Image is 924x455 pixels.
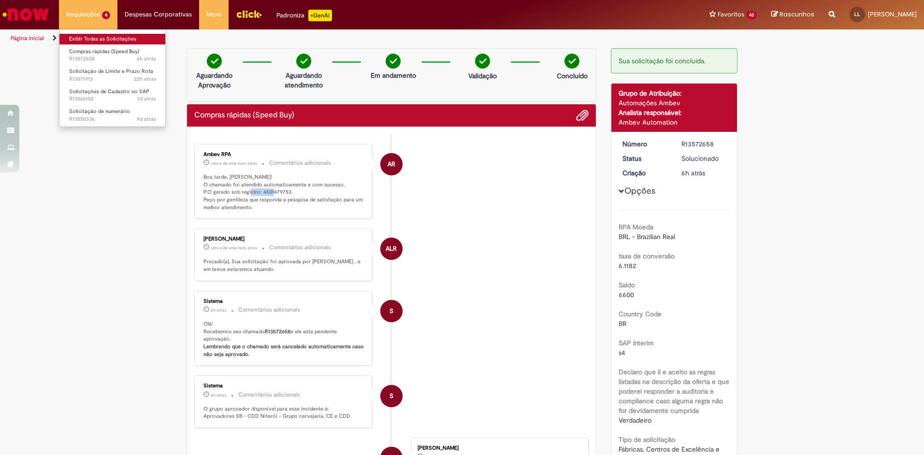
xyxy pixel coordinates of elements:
p: Boa tarde, [PERSON_NAME]! O chamado foi atendido automaticamente e com sucesso. P.O gerado sob re... [203,173,364,212]
span: 43 [746,11,757,19]
span: LL [854,11,860,17]
span: Solicitação de Limite e Prazo Rota [69,68,153,75]
small: Comentários adicionais [238,306,300,314]
div: [PERSON_NAME] [418,445,578,451]
span: s4 [619,348,625,357]
span: R13572658 [69,55,156,63]
b: Lembrando que o chamado será cancelado automaticamente caso não seja aprovado. [203,343,365,358]
p: +GenAi [308,10,332,21]
span: 4 [102,11,110,19]
img: ServiceNow [1,5,51,24]
a: Aberto R13571913 : Solicitação de Limite e Prazo Rota [59,66,166,84]
b: Tipo de solicitação [619,435,675,444]
a: Aberto R13550336 : Solicitação de numerário [59,106,166,124]
img: check-circle-green.png [386,54,401,69]
p: Aguardando Aprovação [191,71,238,90]
span: 6h atrás [681,169,705,177]
time: 27/09/2025 13:27:35 [211,160,257,166]
small: Comentários adicionais [269,243,331,252]
span: S [390,299,393,323]
div: Sua solicitação foi concluída. [611,48,738,73]
div: Automações Ambev [619,98,730,108]
p: Aguardando atendimento [280,71,327,90]
span: Despesas Corporativas [125,10,192,19]
span: [PERSON_NAME] [868,10,917,18]
div: Ambev Automation [619,117,730,127]
b: Country Code [619,310,662,318]
time: 25/09/2025 11:29:31 [137,95,156,102]
div: 27/09/2025 08:50:41 [681,168,726,178]
img: check-circle-green.png [564,54,579,69]
span: 22h atrás [134,75,156,83]
time: 27/09/2025 08:50:49 [211,392,226,398]
span: 6h atrás [211,392,226,398]
img: check-circle-green.png [296,54,311,69]
div: Solucionado [681,154,726,163]
img: check-circle-green.png [475,54,490,69]
div: Sistema [203,299,364,304]
span: cerca de uma hora atrás [211,160,257,166]
div: System [380,300,403,322]
time: 27/09/2025 13:25:35 [211,245,257,251]
span: R13566152 [69,95,156,103]
ul: Requisições [59,29,166,127]
b: RPA Moeda [619,223,653,231]
h2: Compras rápidas (Speed Buy) Histórico de tíquete [194,111,294,120]
b: R13572658 [265,328,290,335]
time: 26/09/2025 17:06:44 [134,75,156,83]
time: 27/09/2025 08:50:41 [681,169,705,177]
span: Verdadeiro [619,416,651,425]
b: taxa de conversão [619,252,675,260]
span: Requisições [66,10,100,19]
p: O grupo aprovador disponível para esse incidente é: Aprovadores SB - CDD Niterói - Grupo cervejar... [203,405,364,420]
p: Concluído [557,71,588,81]
span: Solicitações de Cadastro no SAP [69,88,149,95]
span: Rascunhos [780,10,814,19]
span: 6600 [619,290,634,299]
small: Comentários adicionais [238,391,300,399]
div: [PERSON_NAME] [203,236,364,242]
dt: Criação [615,168,675,178]
span: R13571913 [69,75,156,83]
time: 27/09/2025 08:50:54 [211,307,226,313]
span: S [390,384,393,408]
span: Favoritos [718,10,744,19]
a: Exibir Todas as Solicitações [59,34,166,44]
div: R13572658 [681,139,726,149]
p: Prezado(a), Sua solicitação foi aprovada por [PERSON_NAME] , e em breve estaremos atuando. [203,258,364,273]
div: System [380,385,403,407]
span: 6h atrás [211,307,226,313]
time: 19/09/2025 11:55:07 [137,115,156,123]
span: 3d atrás [137,95,156,102]
a: Aberto R13566152 : Solicitações de Cadastro no SAP [59,86,166,104]
a: Página inicial [11,34,44,42]
a: Rascunhos [771,10,814,19]
div: Grupo de Atribuição: [619,88,730,98]
ul: Trilhas de página [7,29,609,47]
p: Validação [468,71,497,81]
small: Comentários adicionais [269,159,331,167]
span: 9d atrás [137,115,156,123]
div: Sistema [203,383,364,389]
span: ALR [386,237,397,260]
div: Analista responsável: [619,108,730,117]
b: Declaro que li e aceito as regras listadas na descrição da oferta e que poderei responder a audit... [619,368,729,415]
img: check-circle-green.png [207,54,222,69]
img: click_logo_yellow_360x200.png [236,7,262,21]
dt: Número [615,139,675,149]
span: R13550336 [69,115,156,123]
span: cerca de uma hora atrás [211,245,257,251]
span: Compras rápidas (Speed Buy) [69,48,139,55]
div: Ambev RPA [203,152,364,157]
b: SAP Interim [619,339,654,347]
span: 6h atrás [137,55,156,62]
div: Padroniza [276,10,332,21]
a: Aberto R13572658 : Compras rápidas (Speed Buy) [59,46,166,64]
time: 27/09/2025 08:50:42 [137,55,156,62]
button: Adicionar anexos [576,109,589,122]
div: Ambev RPA [380,153,403,175]
span: More [206,10,221,19]
span: AR [388,153,395,176]
span: BRL - Brazilian Real [619,232,675,241]
dt: Status [615,154,675,163]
